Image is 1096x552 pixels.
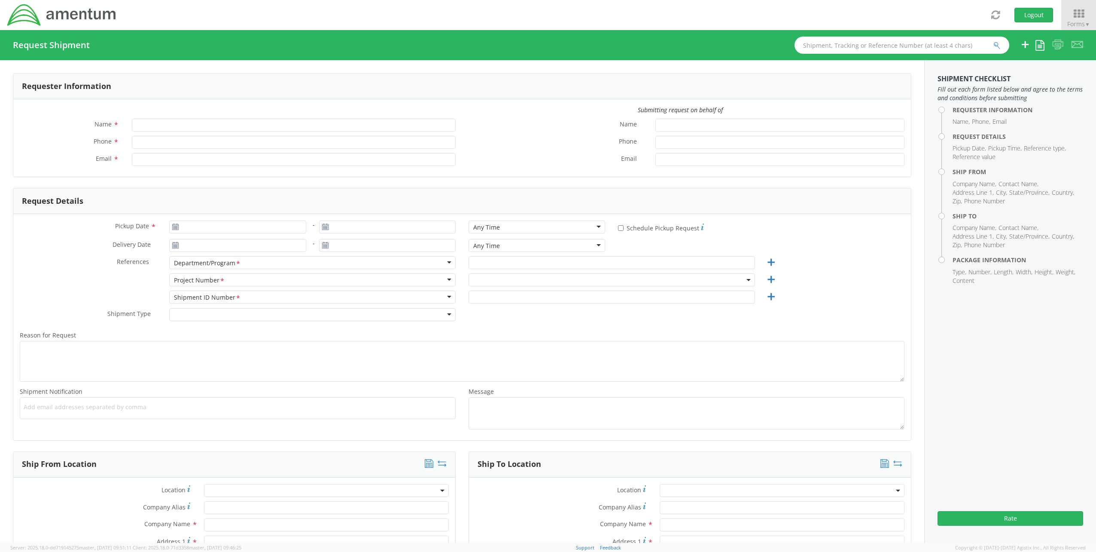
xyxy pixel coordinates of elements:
[24,403,452,411] span: Add email addresses separated by comma
[174,276,225,285] div: Project Number
[953,213,1083,219] h4: Ship To
[953,117,970,126] li: Name
[953,268,966,276] li: Type
[13,40,90,50] h4: Request Shipment
[992,117,1007,126] li: Email
[174,293,241,302] div: Shipment ID Number
[1024,144,1066,153] li: Reference type
[996,188,1007,197] li: City
[157,537,186,546] span: Address 1
[473,242,500,250] div: Any Time
[1016,268,1032,276] li: Width
[964,241,1005,249] li: Phone Number
[161,486,186,494] span: Location
[953,276,974,285] li: Content
[999,224,1038,232] li: Contact Name
[133,544,241,551] span: Client: 2025.18.0-71d3358
[964,197,1005,205] li: Phone Number
[473,223,500,232] div: Any Time
[478,460,541,469] h3: Ship To Location
[1035,268,1053,276] li: Height
[576,544,594,551] a: Support
[953,224,996,232] li: Company Name
[953,169,1083,175] h4: Ship From
[938,75,1083,83] h3: Shipment Checklist
[620,120,637,130] span: Name
[938,85,1083,102] span: Fill out each form listed below and agree to the terms and conditions before submitting
[600,520,646,528] span: Company Name
[1052,188,1074,197] li: Country
[1067,20,1090,28] span: Forms
[10,544,131,551] span: Server: 2025.18.0-dd719145275
[994,268,1014,276] li: Length
[953,144,986,153] li: Pickup Date
[189,544,241,551] span: master, [DATE] 09:46:25
[1009,232,1050,241] li: State/Province
[795,37,1009,54] input: Shipment, Tracking or Reference Number (at least 4 chars)
[20,331,76,339] span: Reason for Request
[953,197,962,205] li: Zip
[115,222,149,230] span: Pickup Date
[972,117,990,126] li: Phone
[143,503,186,511] span: Company Alias
[953,188,994,197] li: Address Line 1
[953,241,962,249] li: Zip
[1085,21,1090,28] span: ▼
[999,180,1038,188] li: Contact Name
[638,106,723,114] i: Submitting request on behalf of
[22,82,111,91] h3: Requester Information
[988,144,1022,153] li: Pickup Time
[94,137,112,145] span: Phone
[1014,8,1053,22] button: Logout
[619,137,637,147] span: Phone
[953,153,996,161] li: Reference value
[618,225,624,231] input: Schedule Pickup Request
[968,268,992,276] li: Number
[1056,268,1075,276] li: Weight
[955,544,1086,551] span: Copyright © [DATE]-[DATE] Agistix Inc., All Rights Reserved
[113,240,151,250] span: Delivery Date
[938,511,1083,526] button: Rate
[1009,188,1050,197] li: State/Province
[996,232,1007,241] li: City
[953,257,1083,263] h4: Package Information
[599,503,641,511] span: Company Alias
[174,259,241,268] div: Department/Program
[600,544,621,551] a: Feedback
[22,460,97,469] h3: Ship From Location
[20,387,82,396] span: Shipment Notification
[618,222,704,233] label: Schedule Pickup Request
[469,387,494,396] span: Message
[22,197,83,205] h3: Request Details
[107,310,151,319] span: Shipment Type
[96,154,112,163] span: Email
[953,133,1083,140] h4: Request Details
[953,107,1083,113] h4: Requester Information
[1052,232,1074,241] li: Country
[621,154,637,164] span: Email
[953,180,996,188] li: Company Name
[94,120,112,128] span: Name
[144,520,190,528] span: Company Name
[617,486,641,494] span: Location
[612,537,641,546] span: Address 1
[6,3,117,27] img: dyn-intl-logo-049831509241104b2a82.png
[953,232,994,241] li: Address Line 1
[117,258,149,266] span: References
[79,544,131,551] span: master, [DATE] 09:51:11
